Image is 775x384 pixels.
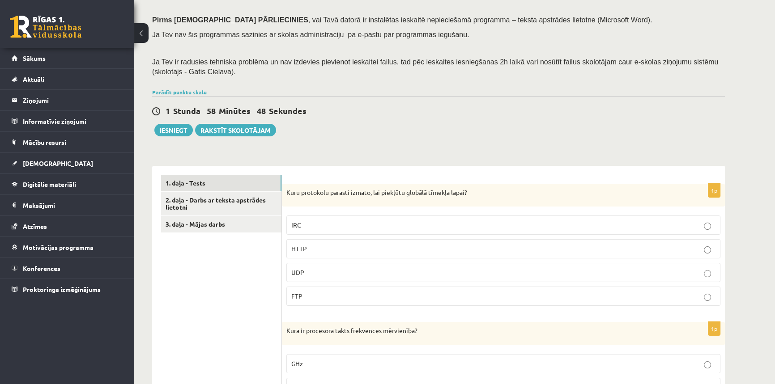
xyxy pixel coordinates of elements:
[23,195,123,215] legend: Maksājumi
[286,188,676,197] p: Kuru protokolu parasti izmato, lai piekļūtu globālā tīmekļa lapai?
[161,216,281,232] a: 3. daļa - Mājas darbs
[12,237,123,257] a: Motivācijas programma
[161,175,281,191] a: 1. daļa - Tests
[23,159,93,167] span: [DEMOGRAPHIC_DATA]
[219,105,251,116] span: Minūtes
[152,89,207,96] a: Parādīt punktu skalu
[291,221,301,229] span: IRC
[12,174,123,194] a: Digitālie materiāli
[12,216,123,236] a: Atzīmes
[23,75,44,83] span: Aktuāli
[23,180,76,188] span: Digitālie materiāli
[23,222,47,230] span: Atzīmes
[10,16,81,38] a: Rīgas 1. Tālmācības vidusskola
[23,54,46,62] span: Sākums
[704,361,711,368] input: GHz
[291,359,303,367] span: GHz
[195,124,276,136] a: Rakstīt skolotājam
[291,292,302,300] span: FTP
[308,16,652,24] span: , vai Tavā datorā ir instalētas ieskaitē nepieciešamā programma – teksta apstrādes lietotne (Micr...
[269,105,307,116] span: Sekundes
[12,69,123,89] a: Aktuāli
[152,16,308,24] span: Pirms [DEMOGRAPHIC_DATA] PĀRLIECINIES
[12,195,123,215] a: Maksājumi
[704,270,711,277] input: UDP
[152,58,718,76] span: Ja Tev ir radusies tehniska problēma un nav izdevies pievienot ieskaitei failus, tad pēc ieskaite...
[286,326,676,335] p: Kura ir procesora takts frekvences mērvienība?
[12,153,123,173] a: [DEMOGRAPHIC_DATA]
[12,111,123,131] a: Informatīvie ziņojumi
[257,105,266,116] span: 48
[12,48,123,68] a: Sākums
[23,90,123,110] legend: Ziņojumi
[704,294,711,301] input: FTP
[166,105,170,116] span: 1
[12,90,123,110] a: Ziņojumi
[23,243,94,251] span: Motivācijas programma
[12,132,123,152] a: Mācību resursi
[12,258,123,279] a: Konferences
[152,31,469,38] span: Ja Tev nav šīs programmas sazinies ar skolas administrāciju pa e-pastu par programmas iegūšanu.
[291,268,304,276] span: UDP
[291,245,307,253] span: HTTP
[207,105,216,116] span: 58
[704,246,711,253] input: HTTP
[704,223,711,230] input: IRC
[161,192,281,216] a: 2. daļa - Darbs ar teksta apstrādes lietotni
[23,264,60,272] span: Konferences
[708,321,720,336] p: 1p
[23,111,123,131] legend: Informatīvie ziņojumi
[23,138,66,146] span: Mācību resursi
[12,279,123,300] a: Proktoringa izmēģinājums
[173,105,200,116] span: Stunda
[708,183,720,198] p: 1p
[23,285,101,293] span: Proktoringa izmēģinājums
[154,124,193,136] button: Iesniegt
